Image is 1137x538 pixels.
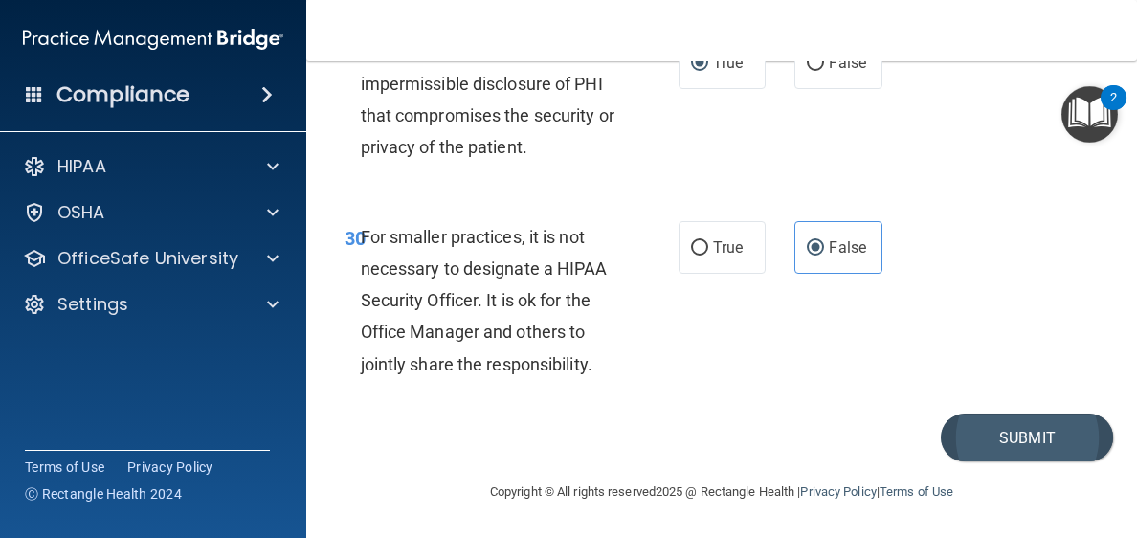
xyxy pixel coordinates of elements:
[57,155,106,178] p: HIPAA
[25,458,104,477] a: Terms of Use
[56,81,189,108] h4: Compliance
[829,238,866,257] span: False
[1061,86,1118,143] button: Open Resource Center, 2 new notifications
[23,20,283,58] img: PMB logo
[829,54,866,72] span: False
[345,42,366,65] span: 29
[23,201,279,224] a: OSHA
[57,247,238,270] p: OfficeSafe University
[372,461,1071,523] div: Copyright © All rights reserved 2025 @ Rectangle Health | |
[23,293,279,316] a: Settings
[23,247,279,270] a: OfficeSafe University
[691,241,708,256] input: True
[806,402,1114,479] iframe: Drift Widget Chat Controller
[57,293,128,316] p: Settings
[127,458,213,477] a: Privacy Policy
[800,484,876,499] a: Privacy Policy
[25,484,182,504] span: Ⓒ Rectangle Health 2024
[807,241,824,256] input: False
[880,484,953,499] a: Terms of Use
[361,227,608,374] span: For smaller practices, it is not necessary to designate a HIPAA Security Officer. It is ok for th...
[1110,98,1117,123] div: 2
[713,238,743,257] span: True
[713,54,743,72] span: True
[57,201,105,224] p: OSHA
[345,227,366,250] span: 30
[807,56,824,71] input: False
[23,155,279,178] a: HIPAA
[691,56,708,71] input: True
